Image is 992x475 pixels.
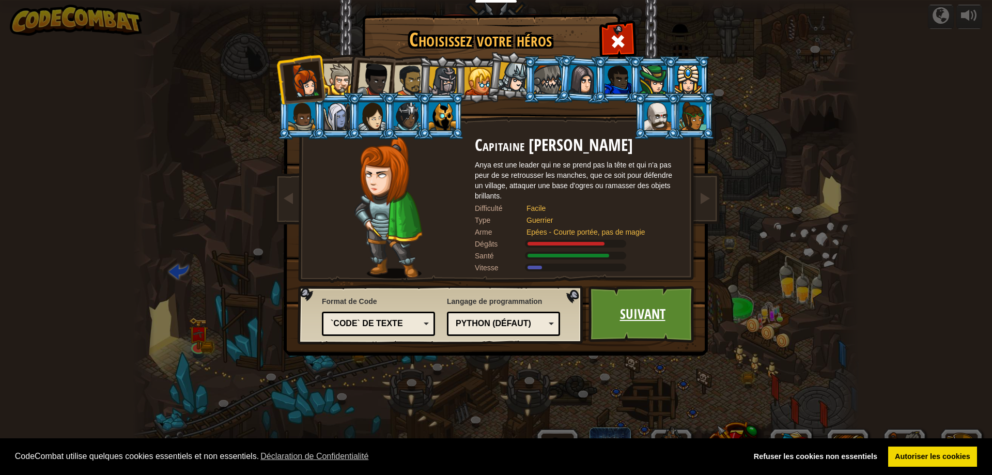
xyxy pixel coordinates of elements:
[277,93,324,140] li: Arryn Coeur-de-Pierre
[475,136,681,155] h2: Capitaine [PERSON_NAME]
[475,160,681,201] div: Anya est une leader qui ne se prend pas la tête et qui n'a pas peur de se retrousser les manches,...
[313,54,359,101] li: Sire Tharin Thunderfist
[888,447,978,467] a: allow cookies
[383,93,429,140] li: Usara Maître Sorcière
[298,286,586,345] img: language-selector-background.png
[629,56,675,103] li: Naria de la Feuille
[418,93,464,140] li: Ritic le Froid
[331,318,420,330] div: `code` de texte
[475,227,526,237] div: Arme
[364,29,597,51] h1: Choisissez votre héros
[346,52,396,103] li: Dame Ida Justecoeur
[15,449,738,464] span: CodeCombat utilise quelques cookies essentiels et non essentiels.
[523,56,570,103] li: Senick Griffe-d'Acier
[747,447,884,467] a: deny cookies
[475,263,526,273] div: Vitesse
[633,93,680,140] li: Okar Stompfoot
[594,56,640,103] li: Gordon le Vaillant
[475,203,526,213] div: Difficulté
[447,296,560,307] span: Langage de programmation
[486,50,537,101] li: Hattori Hanzō
[557,54,607,104] li: Omarn Brewstone
[417,55,466,104] li: Amara Arrowhead
[526,227,671,237] div: Epées - Courte portée, pas de magie
[475,239,526,249] div: Dégâts
[322,296,435,307] span: Format de Code
[313,93,359,140] li: Nalfar Cryptor
[475,215,526,225] div: Type
[456,318,545,330] div: Python (Défaut)
[475,239,681,249] div: Inflige 120% Classé de Guerrier Dommage causé par l'arme
[588,286,696,343] a: Suivant
[275,54,326,104] li: Capitaine Anya Weston
[669,93,715,140] li: Zana Woodheart
[453,56,500,103] li: Melle Hushbaum
[526,203,671,213] div: Facile
[475,263,681,273] div: Se mouvoit à 6 mètres par seconde
[259,449,370,464] a: learn more about cookies
[475,251,526,261] div: Santé
[664,56,710,103] li: Pender Fléau-des-Sorts
[348,93,394,140] li: Illia Shieldsmith
[475,251,681,261] div: Gains 140% Provenance de la liste Guerrier Endurance de l'armure
[382,55,430,103] li: Alejandro le duelliste
[354,136,422,279] img: captain-pose.png
[526,215,671,225] div: Guerrier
